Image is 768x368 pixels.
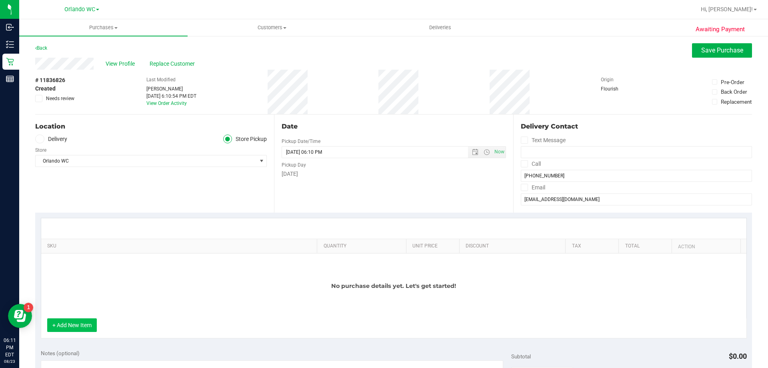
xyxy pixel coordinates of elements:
[146,93,196,100] div: [DATE] 6:10:54 PM EDT
[282,122,506,131] div: Date
[35,45,47,51] a: Back
[47,243,314,249] a: SKU
[4,358,16,364] p: 08/23
[468,149,482,155] span: Open the date view
[492,146,506,158] span: Set Current date
[601,85,641,93] div: Flourish
[146,76,176,83] label: Last Modified
[256,155,266,167] span: select
[696,25,745,34] span: Awaiting Payment
[35,135,67,144] label: Delivery
[41,253,746,318] div: No purchase details yet. Let's get started!
[188,19,356,36] a: Customers
[480,149,493,155] span: Open the time view
[35,84,56,93] span: Created
[6,58,14,66] inline-svg: Retail
[721,88,747,96] div: Back Order
[4,337,16,358] p: 06:11 PM EDT
[6,75,14,83] inline-svg: Reports
[721,78,744,86] div: Pre-Order
[701,46,743,54] span: Save Purchase
[356,19,524,36] a: Deliveries
[521,135,566,146] label: Text Message
[521,122,752,131] div: Delivery Contact
[729,352,747,360] span: $0.00
[41,350,80,356] span: Notes (optional)
[418,24,462,31] span: Deliveries
[36,155,256,167] span: Orlando WC
[572,243,616,249] a: Tax
[521,146,752,158] input: Format: (999) 999-9999
[150,60,198,68] span: Replace Customer
[188,24,356,31] span: Customers
[146,101,187,106] a: View Order Activity
[521,158,541,170] label: Call
[692,43,752,58] button: Save Purchase
[64,6,95,13] span: Orlando WC
[625,243,669,249] a: Total
[35,122,267,131] div: Location
[8,304,32,328] iframe: Resource center
[282,161,306,169] label: Pickup Day
[19,24,188,31] span: Purchases
[24,303,33,312] iframe: Resource center unread badge
[601,76,614,83] label: Origin
[106,60,138,68] span: View Profile
[324,243,403,249] a: Quantity
[35,76,65,84] span: # 11836826
[672,239,731,253] th: Action
[511,353,531,360] span: Subtotal
[223,135,267,144] label: Store Pickup
[521,182,545,193] label: Email
[6,40,14,48] inline-svg: Inventory
[35,147,46,154] label: Store
[701,6,753,12] span: Hi, [PERSON_NAME]!
[19,19,188,36] a: Purchases
[47,318,97,332] button: + Add New Item
[6,23,14,31] inline-svg: Inbound
[282,138,320,145] label: Pickup Date/Time
[521,170,752,182] input: Format: (999) 999-9999
[46,95,74,102] span: Needs review
[146,85,196,93] div: [PERSON_NAME]
[721,98,752,106] div: Replacement
[282,170,506,178] div: [DATE]
[466,243,562,249] a: Discount
[412,243,456,249] a: Unit Price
